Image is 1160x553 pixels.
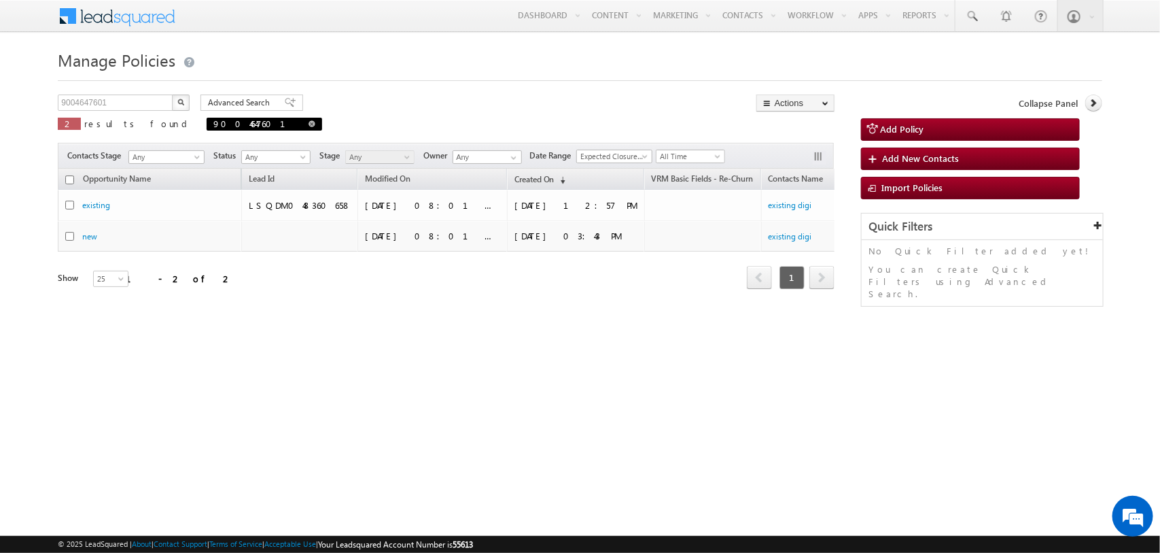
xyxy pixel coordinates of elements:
[576,150,652,163] a: Expected Closure Date
[809,266,834,289] span: next
[345,150,415,164] a: Any
[453,150,522,164] input: Type to Search
[514,199,638,212] div: [DATE] 12:57 PM
[365,173,410,184] span: Modified On
[508,171,572,189] a: Created On(sorted descending)
[656,150,721,163] span: All Time
[76,171,158,189] a: Opportunity Name
[453,539,473,550] span: 55613
[656,150,725,163] a: All Time
[65,175,74,184] input: Check all records
[868,263,1096,300] p: You can create Quick Filters using Advanced Search.
[555,175,565,186] span: (sorted descending)
[529,150,576,162] span: Date Range
[126,271,232,286] div: 1 - 2 of 2
[58,538,473,551] span: © 2025 LeadSquared | | | | |
[241,150,311,164] a: Any
[82,200,110,210] a: existing
[128,150,205,164] a: Any
[71,71,228,89] div: Chat with us now
[242,151,306,163] span: Any
[346,151,410,163] span: Any
[514,174,555,184] span: Created On
[769,200,812,210] a: existing digi
[365,199,501,212] div: [DATE] 08:01 AM
[1019,97,1078,110] span: Collapse Panel
[82,231,97,241] a: new
[18,126,248,407] textarea: Type your message and hit 'Enter'
[185,419,247,437] em: Start Chat
[129,151,200,163] span: Any
[318,539,473,550] span: Your Leadsquared Account Number is
[358,171,417,189] a: Modified On
[880,123,924,135] span: Add Policy
[882,152,959,164] span: Add New Contacts
[577,150,648,163] span: Expected Closure Date
[93,271,128,287] a: 25
[223,7,256,39] div: Minimize live chat window
[213,118,302,129] span: 9004647601
[58,49,175,71] span: Manage Policies
[154,539,207,548] a: Contact Support
[213,150,241,162] span: Status
[809,267,834,289] a: next
[504,151,521,165] a: Show All Items
[67,150,126,162] span: Contacts Stage
[94,273,130,285] span: 25
[84,118,192,129] span: results found
[779,266,805,289] span: 1
[862,214,1103,240] div: Quick Filters
[881,182,943,193] span: Import Policies
[132,539,152,548] a: About
[65,118,74,129] span: 2
[365,230,501,242] div: [DATE] 08:01 AM
[756,95,834,112] button: Actions
[514,230,638,242] div: [DATE] 03:43 PM
[747,267,772,289] a: prev
[652,173,754,184] span: VRM Basic Fields - Re-Churn
[264,539,316,548] a: Acceptable Use
[319,150,345,162] span: Stage
[83,173,151,184] span: Opportunity Name
[209,539,262,548] a: Terms of Service
[747,266,772,289] span: prev
[177,99,184,105] img: Search
[868,245,1096,257] p: No Quick Filter added yet!
[58,272,82,284] div: Show
[23,71,57,89] img: d_60004797649_company_0_60004797649
[242,171,281,189] a: Lead Id
[249,199,351,212] div: LSQDM048360658
[208,97,274,109] span: Advanced Search
[762,171,830,189] span: Contacts Name
[645,171,760,189] a: VRM Basic Fields - Re-Churn
[423,150,453,162] span: Owner
[769,231,812,241] a: existing digi
[249,173,275,184] span: Lead Id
